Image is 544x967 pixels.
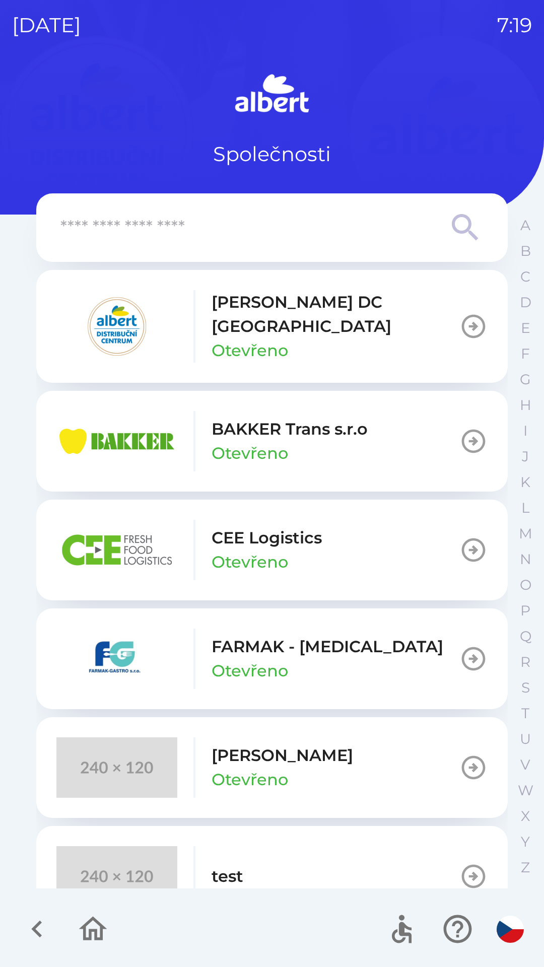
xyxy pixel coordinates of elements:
[212,526,322,550] p: CEE Logistics
[519,525,532,542] p: M
[521,807,530,825] p: X
[518,782,533,799] p: W
[521,345,530,363] p: F
[520,576,531,594] p: O
[513,444,538,469] button: J
[36,826,508,927] button: test
[513,418,538,444] button: I
[513,701,538,726] button: T
[212,338,288,363] p: Otevřeno
[513,367,538,392] button: G
[36,717,508,818] button: [PERSON_NAME]Otevřeno
[520,653,530,671] p: R
[12,10,81,40] p: [DATE]
[36,71,508,119] img: Logo
[513,726,538,752] button: U
[513,315,538,341] button: E
[212,635,443,659] p: FARMAK - [MEDICAL_DATA]
[497,10,532,40] p: 7:19
[212,768,288,792] p: Otevřeno
[520,473,530,491] p: K
[522,448,529,465] p: J
[36,608,508,709] button: FARMAK - [MEDICAL_DATA]Otevřeno
[513,546,538,572] button: N
[212,290,459,338] p: [PERSON_NAME] DC [GEOGRAPHIC_DATA]
[513,341,538,367] button: F
[56,629,177,689] img: 5ee10d7b-21a5-4c2b-ad2f-5ef9e4226557.png
[513,778,538,803] button: W
[212,441,288,465] p: Otevřeno
[521,833,530,851] p: Y
[520,294,531,311] p: D
[513,264,538,290] button: C
[56,296,177,357] img: 092fc4fe-19c8-4166-ad20-d7efd4551fba.png
[56,411,177,471] img: eba99837-dbda-48f3-8a63-9647f5990611.png
[513,624,538,649] button: Q
[513,521,538,546] button: M
[513,829,538,855] button: Y
[513,855,538,880] button: Z
[520,628,531,645] p: Q
[513,392,538,418] button: H
[56,846,177,907] img: 240x120
[520,730,531,748] p: U
[513,469,538,495] button: K
[213,139,331,169] p: Společnosti
[521,679,530,697] p: S
[56,737,177,798] img: 240x120
[513,495,538,521] button: L
[212,417,368,441] p: BAKKER Trans s.r.o
[212,550,288,574] p: Otevřeno
[520,242,531,260] p: B
[513,572,538,598] button: O
[521,499,529,517] p: L
[520,396,531,414] p: H
[520,756,530,774] p: V
[513,238,538,264] button: B
[36,391,508,492] button: BAKKER Trans s.r.oOtevřeno
[56,520,177,580] img: ba8847e2-07ef-438b-a6f1-28de549c3032.png
[36,500,508,600] button: CEE LogisticsOtevřeno
[212,864,243,888] p: test
[212,659,288,683] p: Otevřeno
[212,743,353,768] p: [PERSON_NAME]
[513,213,538,238] button: A
[513,752,538,778] button: V
[36,270,508,383] button: [PERSON_NAME] DC [GEOGRAPHIC_DATA]Otevřeno
[520,602,530,619] p: P
[513,803,538,829] button: X
[521,319,530,337] p: E
[513,649,538,675] button: R
[521,859,530,876] p: Z
[497,916,524,943] img: cs flag
[521,705,529,722] p: T
[520,371,531,388] p: G
[520,217,530,234] p: A
[520,550,531,568] p: N
[520,268,530,286] p: C
[513,598,538,624] button: P
[513,675,538,701] button: S
[513,290,538,315] button: D
[523,422,527,440] p: I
